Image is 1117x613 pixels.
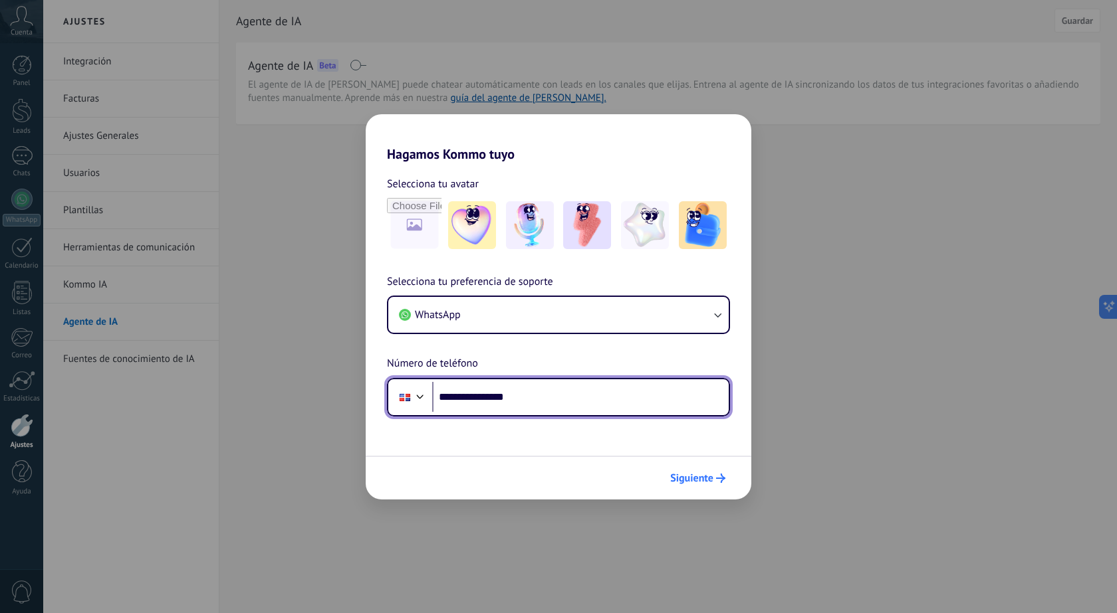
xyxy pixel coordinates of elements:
img: -2.jpeg [506,201,554,249]
img: -3.jpeg [563,201,611,249]
span: Siguiente [670,474,713,483]
img: -5.jpeg [679,201,727,249]
button: Siguiente [664,467,731,489]
h2: Hagamos Kommo tuyo [366,114,751,162]
div: Dominican Republic: + 1 [392,383,418,411]
span: Selecciona tu preferencia de soporte [387,274,553,291]
span: Número de teléfono [387,355,478,373]
img: -1.jpeg [448,201,496,249]
span: WhatsApp [415,308,461,321]
button: WhatsApp [388,297,729,333]
span: Selecciona tu avatar [387,175,479,193]
img: -4.jpeg [621,201,669,249]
